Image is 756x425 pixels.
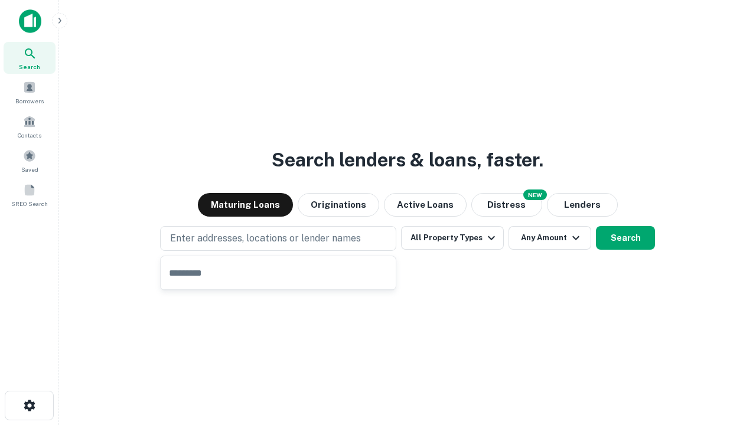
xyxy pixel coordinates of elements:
a: SREO Search [4,179,56,211]
button: Any Amount [509,226,591,250]
span: Borrowers [15,96,44,106]
a: Borrowers [4,76,56,108]
a: Contacts [4,110,56,142]
button: Lenders [547,193,618,217]
button: Originations [298,193,379,217]
span: Saved [21,165,38,174]
h3: Search lenders & loans, faster. [272,146,543,174]
button: All Property Types [401,226,504,250]
button: Search [596,226,655,250]
span: Search [19,62,40,71]
a: Search [4,42,56,74]
p: Enter addresses, locations or lender names [170,231,361,246]
img: capitalize-icon.png [19,9,41,33]
div: NEW [523,189,547,200]
button: Search distressed loans with lien and other non-mortgage details. [471,193,542,217]
span: SREO Search [11,199,48,208]
button: Enter addresses, locations or lender names [160,226,396,251]
span: Contacts [18,130,41,140]
a: Saved [4,145,56,176]
button: Active Loans [384,193,467,217]
iframe: Chat Widget [697,331,756,387]
button: Maturing Loans [198,193,293,217]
